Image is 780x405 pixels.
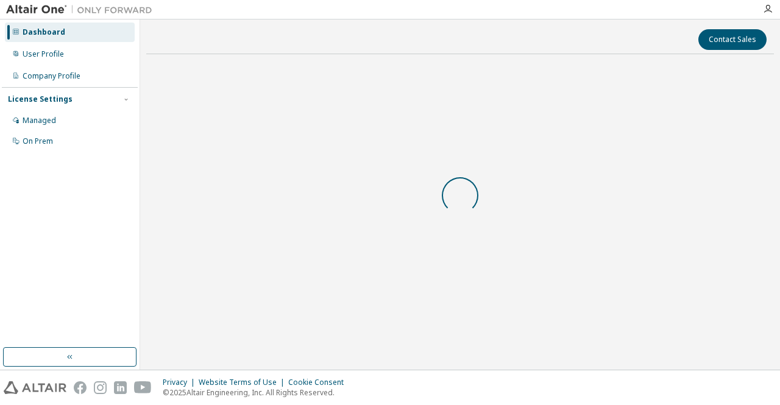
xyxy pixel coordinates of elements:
[94,381,107,394] img: instagram.svg
[6,4,158,16] img: Altair One
[23,49,64,59] div: User Profile
[163,378,199,387] div: Privacy
[134,381,152,394] img: youtube.svg
[23,136,53,146] div: On Prem
[23,71,80,81] div: Company Profile
[288,378,351,387] div: Cookie Consent
[23,27,65,37] div: Dashboard
[114,381,127,394] img: linkedin.svg
[74,381,87,394] img: facebook.svg
[23,116,56,125] div: Managed
[698,29,767,50] button: Contact Sales
[199,378,288,387] div: Website Terms of Use
[8,94,73,104] div: License Settings
[4,381,66,394] img: altair_logo.svg
[163,387,351,398] p: © 2025 Altair Engineering, Inc. All Rights Reserved.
